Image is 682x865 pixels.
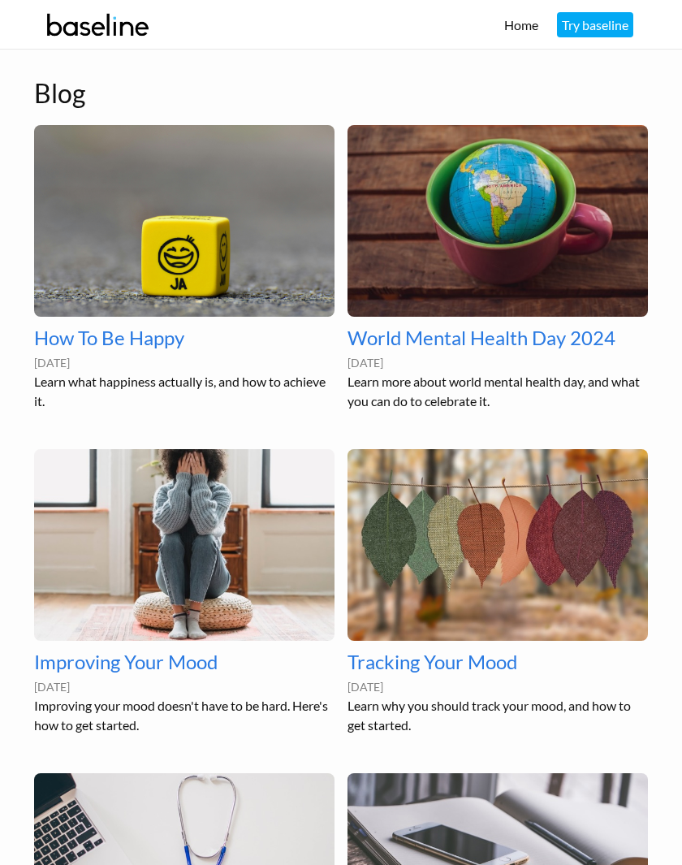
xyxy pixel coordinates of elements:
[347,449,648,641] img: Post image
[347,647,648,677] a: Tracking Your Mood
[347,372,648,411] p: Learn more about world mental health day, and what you can do to celebrate it.
[34,680,70,694] span: [DATE]
[41,2,155,47] img: baseline
[34,449,335,641] img: Post image
[347,356,383,370] span: [DATE]
[34,74,648,113] h1: Blog
[34,125,335,317] img: Post image
[34,372,335,411] p: Learn what happiness actually is, and how to achieve it.
[347,680,383,694] span: [DATE]
[34,696,335,735] p: Improving your mood doesn't have to be hard. Here's how to get started.
[347,696,648,735] p: Learn why you should track your mood, and how to get started.
[347,323,648,352] a: World Mental Health Day 2024
[34,323,335,352] a: How To Be Happy
[504,17,538,32] a: Home
[34,356,70,370] span: [DATE]
[557,12,633,37] a: Try baseline
[34,647,335,677] a: Improving Your Mood
[347,125,648,317] img: Post image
